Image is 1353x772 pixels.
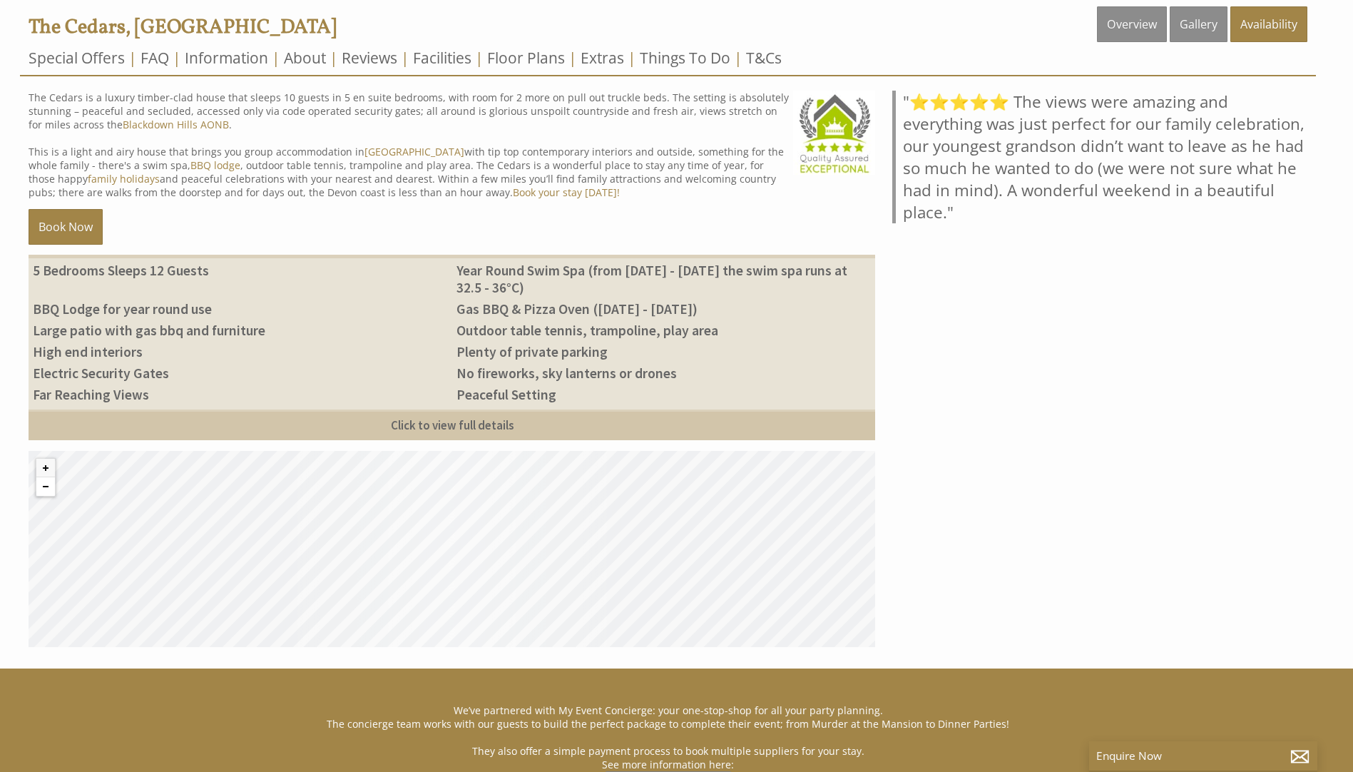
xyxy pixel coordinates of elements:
[892,91,1307,223] blockquote: "⭐⭐⭐⭐⭐ The views were amazing and everything was just perfect for our family celebration, our you...
[452,341,876,362] li: Plenty of private parking
[29,14,337,41] a: The Cedars, [GEOGRAPHIC_DATA]
[452,320,876,341] li: Outdoor table tennis, trampoline, play area
[452,384,876,405] li: Peaceful Setting
[1096,748,1310,763] p: Enquire Now
[342,48,397,68] a: Reviews
[123,118,229,131] a: Blackdown Hills AONB
[1097,6,1167,42] a: Overview
[413,48,471,68] a: Facilities
[29,410,875,440] a: Click to view full details
[284,48,326,68] a: About
[29,91,875,199] p: The Cedars is a luxury timber-clad house that sleeps 10 guests in 5 en suite bedrooms, with room ...
[581,48,624,68] a: Extras
[364,145,464,158] a: [GEOGRAPHIC_DATA]
[88,172,160,186] a: family holidays
[29,298,452,320] li: BBQ Lodge for year round use
[452,362,876,384] li: No fireworks, sky lanterns or drones
[190,158,240,172] a: BBQ lodge
[185,48,268,68] a: Information
[29,260,452,281] li: 5 Bedrooms Sleeps 12 Guests
[29,48,125,68] a: Special Offers
[1170,6,1227,42] a: Gallery
[487,48,565,68] a: Floor Plans
[29,341,452,362] li: High end interiors
[452,260,876,298] li: Year Round Swim Spa (from [DATE] - [DATE] the swim spa runs at 32.5 - 36°C)
[746,48,782,68] a: T&Cs
[29,320,452,341] li: Large patio with gas bbq and furniture
[29,384,452,405] li: Far Reaching Views
[1230,6,1307,42] a: Availability
[640,48,730,68] a: Things To Do
[36,459,55,477] button: Zoom in
[29,362,452,384] li: Electric Security Gates
[452,298,876,320] li: Gas BBQ & Pizza Oven ([DATE] - [DATE])
[29,209,103,245] a: Book Now
[29,451,875,647] canvas: Map
[793,91,876,175] img: Sleeps12.com - Quality Assured - 5 Star Exceptional Award
[513,186,620,199] a: Book your stay [DATE]!
[36,477,55,496] button: Zoom out
[141,48,169,68] a: FAQ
